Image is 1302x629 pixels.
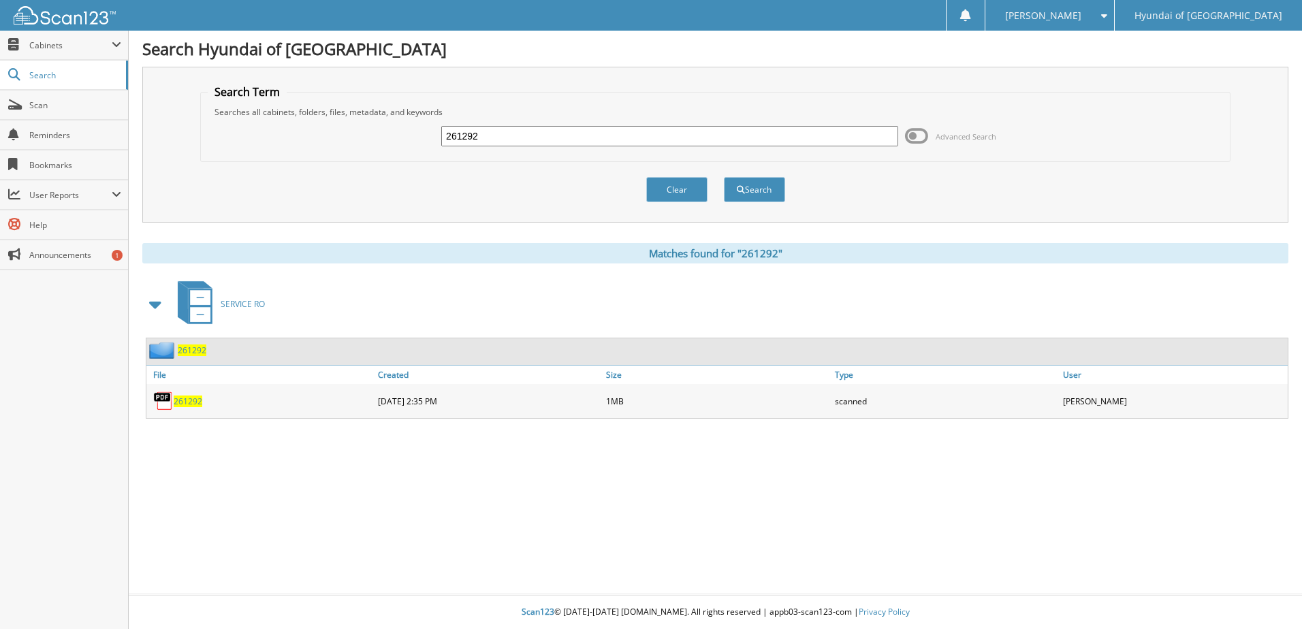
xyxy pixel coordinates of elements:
span: [PERSON_NAME] [1005,12,1081,20]
a: 261292 [178,344,206,356]
h1: Search Hyundai of [GEOGRAPHIC_DATA] [142,37,1288,60]
div: [PERSON_NAME] [1060,387,1288,415]
span: User Reports [29,189,112,201]
img: folder2.png [149,342,178,359]
span: Scan123 [522,606,554,617]
span: SERVICE RO [221,298,265,310]
div: [DATE] 2:35 PM [375,387,603,415]
span: Announcements [29,249,121,261]
a: File [146,366,375,384]
span: Help [29,219,121,231]
div: Searches all cabinets, folders, files, metadata, and keywords [208,106,1223,118]
span: Search [29,69,119,81]
span: Cabinets [29,39,112,51]
a: 261292 [174,396,202,407]
img: PDF.png [153,391,174,411]
div: 1 [112,250,123,261]
div: 1MB [603,387,831,415]
div: Matches found for "261292" [142,243,1288,263]
span: Bookmarks [29,159,121,171]
span: Hyundai of [GEOGRAPHIC_DATA] [1134,12,1282,20]
a: Privacy Policy [859,606,910,617]
button: Clear [646,177,708,202]
a: User [1060,366,1288,384]
span: Reminders [29,129,121,141]
a: Type [831,366,1060,384]
button: Search [724,177,785,202]
span: Scan [29,99,121,111]
span: Advanced Search [936,131,996,142]
div: scanned [831,387,1060,415]
a: SERVICE RO [170,277,265,331]
legend: Search Term [208,84,287,99]
a: Size [603,366,831,384]
img: scan123-logo-white.svg [14,6,116,25]
div: © [DATE]-[DATE] [DOMAIN_NAME]. All rights reserved | appb03-scan123-com | [129,596,1302,629]
a: Created [375,366,603,384]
